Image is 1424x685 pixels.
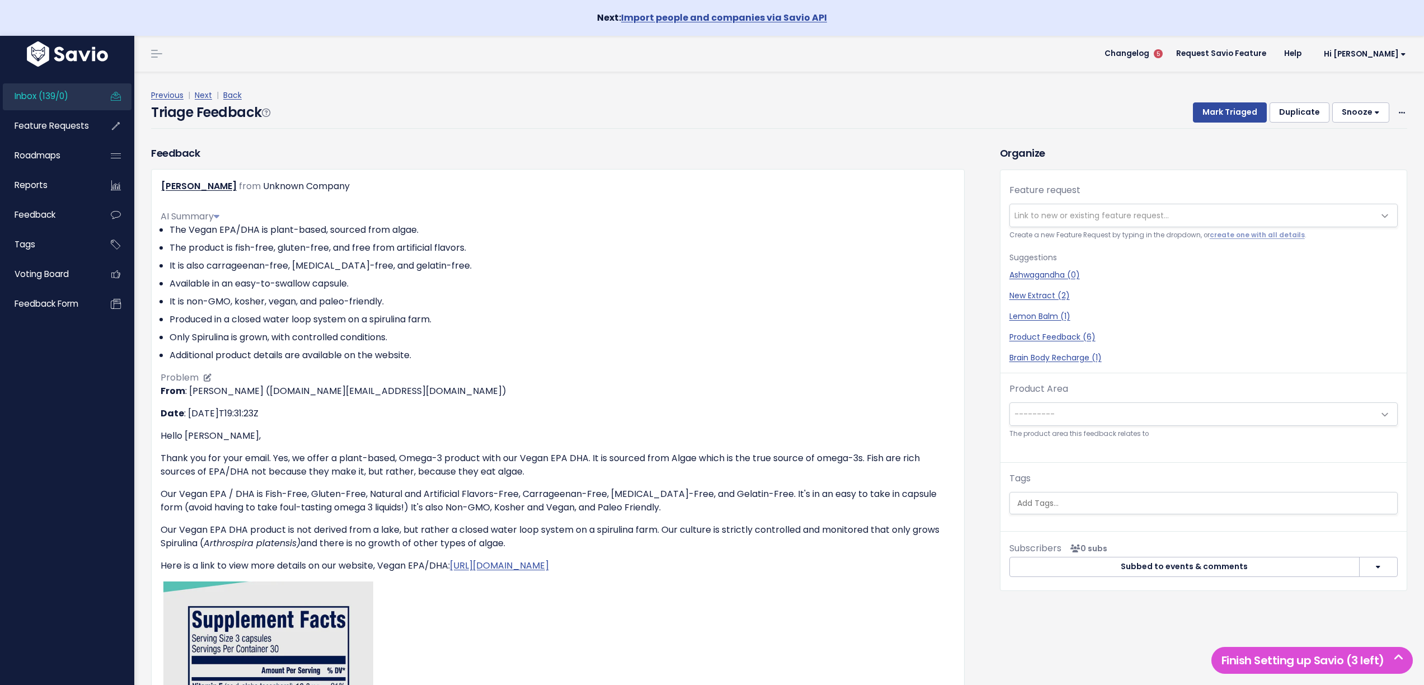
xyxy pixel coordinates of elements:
[1275,45,1310,62] a: Help
[3,291,93,317] a: Feedback form
[151,146,200,161] h3: Feedback
[3,83,93,109] a: Inbox (139/0)
[170,295,955,308] li: It is non-GMO, kosher, vegan, and paleo-friendly.
[3,143,93,168] a: Roadmaps
[161,384,185,397] strong: From
[170,259,955,273] li: It is also carrageenan-free, [MEDICAL_DATA]-free, and gelatin-free.
[1009,251,1398,265] p: Suggestions
[1014,210,1169,221] span: Link to new or existing feature request...
[1009,352,1398,364] a: Brain Body Recharge (1)
[1193,102,1267,123] button: Mark Triaged
[161,407,955,420] p: : [DATE]T19:31:23Z
[24,41,111,67] img: logo-white.9d6f32f41409.svg
[239,180,261,193] span: from
[1009,229,1398,241] small: Create a new Feature Request by typing in the dropdown, or .
[170,241,955,255] li: The product is fish-free, gluten-free, and free from artificial flavors.
[214,90,221,101] span: |
[1009,542,1061,555] span: Subscribers
[3,232,93,257] a: Tags
[1105,50,1149,58] span: Changelog
[161,210,219,223] span: AI Summary
[263,179,350,195] div: Unknown Company
[597,11,827,24] strong: Next:
[15,298,78,309] span: Feedback form
[15,90,68,102] span: Inbox (139/0)
[161,371,199,384] span: Problem
[1014,409,1055,420] span: ---------
[3,172,93,198] a: Reports
[1009,269,1398,281] a: Ashwagandha (0)
[161,452,955,478] p: Thank you for your email. Yes, we offer a plant-based, Omega-3 product with our Vegan EPA DHA. It...
[195,90,212,101] a: Next
[204,537,300,550] em: Arthrospira platensis)
[3,261,93,287] a: Voting Board
[621,11,827,24] a: Import people and companies via Savio API
[1009,290,1398,302] a: New Extract (2)
[1167,45,1275,62] a: Request Savio Feature
[1310,45,1415,63] a: Hi [PERSON_NAME]
[15,268,69,280] span: Voting Board
[1324,50,1406,58] span: Hi [PERSON_NAME]
[15,120,89,132] span: Feature Requests
[161,523,955,550] p: Our Vegan EPA DHA product is not derived from a lake, but rather a closed water loop system on a ...
[1013,498,1400,509] input: Add Tags...
[450,559,549,572] a: [URL][DOMAIN_NAME]
[1009,472,1031,485] label: Tags
[1009,557,1360,577] button: Subbed to events & comments
[170,349,955,362] li: Additional product details are available on the website.
[1000,146,1407,161] h3: Organize
[3,113,93,139] a: Feature Requests
[1009,331,1398,343] a: Product Feedback (6)
[151,102,270,123] h4: Triage Feedback
[170,313,955,326] li: Produced in a closed water loop system on a spirulina farm.
[1216,652,1408,669] h5: Finish Setting up Savio (3 left)
[15,179,48,191] span: Reports
[170,277,955,290] li: Available in an easy-to-swallow capsule.
[1009,382,1068,396] label: Product Area
[223,90,242,101] a: Back
[151,90,184,101] a: Previous
[161,180,237,193] a: [PERSON_NAME]
[1270,102,1329,123] button: Duplicate
[15,209,55,220] span: Feedback
[170,223,955,237] li: The Vegan EPA/DHA is plant-based, sourced from algae.
[161,487,955,514] p: Our Vegan EPA / DHA is Fish-Free, Gluten-Free, Natural and Artificial Flavors-Free, Carrageenan-F...
[1066,543,1107,554] span: <p><strong>Subscribers</strong><br><br> No subscribers yet<br> </p>
[15,238,35,250] span: Tags
[161,407,184,420] strong: Date
[1210,231,1305,240] a: create one with all details
[1009,311,1398,322] a: Lemon Balm (1)
[161,429,955,443] p: Hello [PERSON_NAME],
[3,202,93,228] a: Feedback
[186,90,192,101] span: |
[170,331,955,344] li: Only Spirulina is grown, with controlled conditions.
[1009,428,1398,440] small: The product area this feedback relates to
[15,149,60,161] span: Roadmaps
[161,559,955,573] p: Here is a link to view more details on our website, Vegan EPA/DHA:
[161,384,955,398] p: : [PERSON_NAME] ([DOMAIN_NAME][EMAIL_ADDRESS][DOMAIN_NAME])
[1009,184,1080,197] label: Feature request
[1154,49,1163,58] span: 5
[1332,102,1389,123] button: Snooze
